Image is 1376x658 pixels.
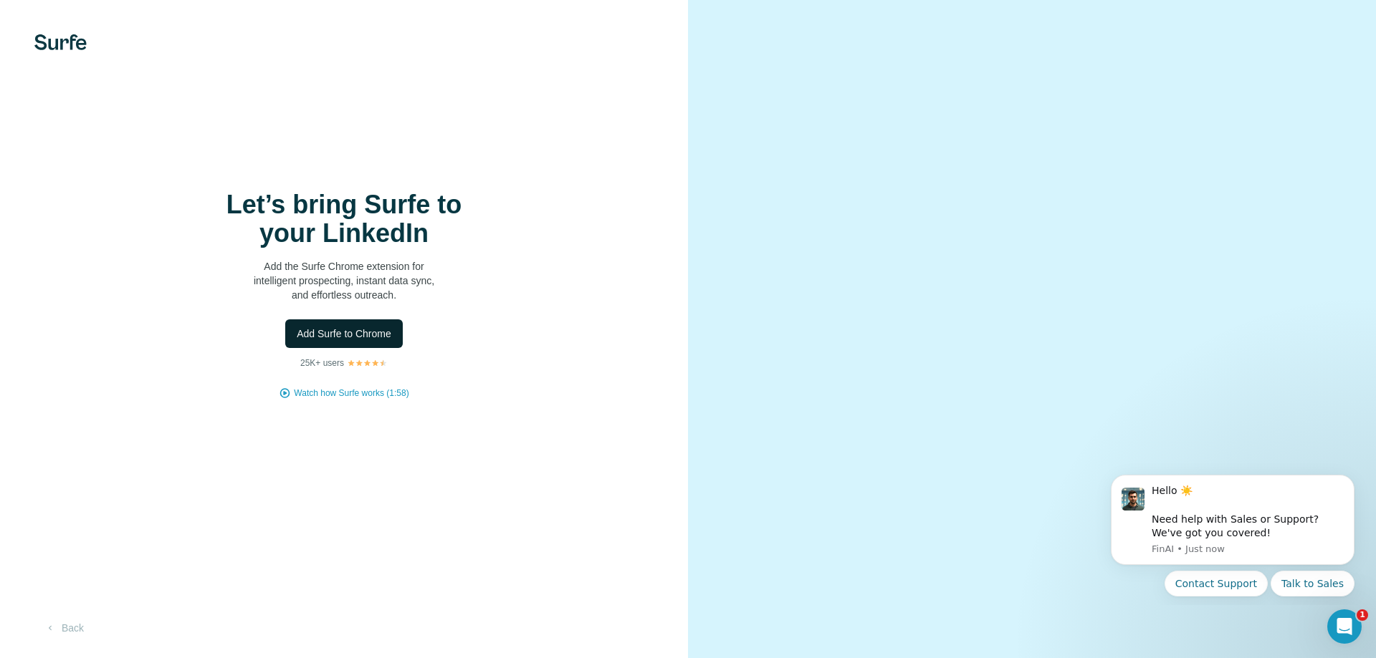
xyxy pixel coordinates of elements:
[297,326,391,341] span: Add Surfe to Chrome
[1327,609,1362,644] iframe: Intercom live chat
[201,190,487,248] h1: Let’s bring Surfe to your LinkedIn
[34,615,94,641] button: Back
[300,357,344,369] p: 25K+ users
[294,387,408,400] button: Watch how Surfe works (1:58)
[1357,609,1368,621] span: 1
[1089,462,1376,605] iframe: Intercom notifications message
[285,319,403,348] button: Add Surfe to Chrome
[34,34,87,50] img: Surfe's logo
[347,359,388,367] img: Rating Stars
[201,259,487,302] p: Add the Surfe Chrome extension for intelligent prospecting, instant data sync, and effortless out...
